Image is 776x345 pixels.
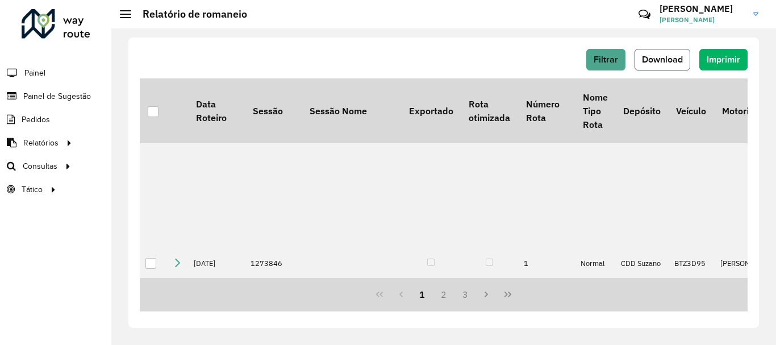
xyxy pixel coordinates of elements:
th: Sessão [245,78,302,143]
span: Imprimir [707,55,740,64]
h3: [PERSON_NAME] [660,3,745,14]
th: Depósito [615,78,668,143]
th: Exportado [401,78,461,143]
span: Filtrar [594,55,618,64]
span: [PERSON_NAME] [660,15,745,25]
button: Download [635,49,690,70]
span: Download [642,55,683,64]
span: Relatórios [23,137,59,149]
button: Next Page [476,284,498,305]
th: Número Rota [518,78,575,143]
span: Painel [24,67,45,79]
button: 3 [454,284,476,305]
th: Sessão Nome [302,78,401,143]
span: Painel de Sugestão [23,90,91,102]
h2: Relatório de romaneio [131,8,247,20]
button: 1 [411,284,433,305]
button: Filtrar [586,49,625,70]
span: Pedidos [22,114,50,126]
span: Tático [22,184,43,196]
a: Contato Rápido [632,2,657,27]
th: Nome Tipo Rota [575,78,615,143]
th: Veículo [669,78,715,143]
button: Imprimir [699,49,748,70]
th: Rota otimizada [461,78,518,143]
button: 2 [433,284,454,305]
span: Consultas [23,160,57,172]
th: Data Roteiro [188,78,245,143]
button: Last Page [497,284,519,305]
